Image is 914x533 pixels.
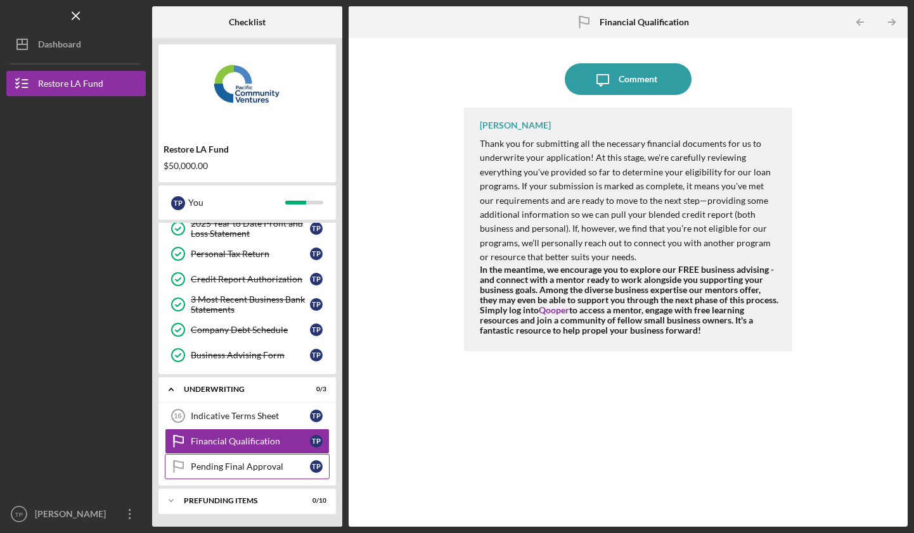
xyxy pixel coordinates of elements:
[310,248,323,260] div: T P
[191,249,310,259] div: Personal Tax Return
[310,273,323,285] div: T P
[310,435,323,448] div: T P
[164,161,331,171] div: $50,000.00
[164,144,331,154] div: Restore LA Fund
[38,32,81,60] div: Dashboard
[191,218,310,239] div: 2025 Year to Date Profit and Loss Statement
[171,196,185,210] div: T P
[310,222,323,235] div: T P
[600,17,689,27] b: Financial Qualification
[6,501,146,527] button: TP[PERSON_NAME]
[6,71,146,96] button: Restore LA Fund
[165,292,330,317] a: 3 Most Recent Business Bank StatementsTP
[310,460,323,473] div: T P
[480,264,778,336] strong: In the meantime, we encourage you to explore our FREE business advising - and connect with a ment...
[6,32,146,57] button: Dashboard
[565,63,692,95] button: Comment
[191,325,310,335] div: Company Debt Schedule
[310,410,323,422] div: T P
[165,216,330,241] a: 2025 Year to Date Profit and Loss StatementTP
[38,71,103,99] div: Restore LA Fund
[619,63,657,95] div: Comment
[165,454,330,479] a: Pending Final ApprovalTP
[165,403,330,429] a: 16Indicative Terms SheetTP
[310,349,323,361] div: T P
[191,436,310,446] div: Financial Qualification
[165,342,330,368] a: Business Advising FormTP
[539,304,569,315] a: Qooper
[191,294,310,315] div: 3 Most Recent Business Bank Statements
[184,386,295,393] div: Underwriting
[191,461,310,472] div: Pending Final Approval
[191,274,310,284] div: Credit Report Authorization
[158,51,336,127] img: Product logo
[165,317,330,342] a: Company Debt ScheduleTP
[304,386,326,393] div: 0 / 3
[310,323,323,336] div: T P
[165,266,330,292] a: Credit Report AuthorizationTP
[188,192,285,213] div: You
[191,350,310,360] div: Business Advising Form
[32,501,114,530] div: [PERSON_NAME]
[304,497,326,505] div: 0 / 10
[310,298,323,311] div: T P
[480,120,551,130] div: [PERSON_NAME]
[184,497,295,505] div: Prefunding Items
[165,241,330,266] a: Personal Tax ReturnTP
[15,511,23,518] text: TP
[229,17,266,27] b: Checklist
[191,411,310,421] div: Indicative Terms Sheet
[174,412,181,420] tspan: 16
[165,429,330,454] a: Financial QualificationTP
[480,137,779,265] p: Thank you for submitting all the necessary financial documents for us to underwrite your applicat...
